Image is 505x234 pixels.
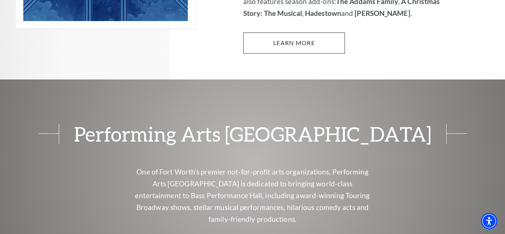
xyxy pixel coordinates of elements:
[305,9,341,17] strong: Hadestown
[355,9,410,17] strong: [PERSON_NAME]
[243,33,345,53] a: Learn More 2025-2026 Broadway at the Bass Season presented by PNC Bank
[59,124,447,144] span: Performing Arts [GEOGRAPHIC_DATA]
[481,213,497,229] div: Accessibility Menu
[132,166,373,225] p: One of Fort Worth’s premier not-for-profit arts organizations, Performing Arts [GEOGRAPHIC_DATA] ...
